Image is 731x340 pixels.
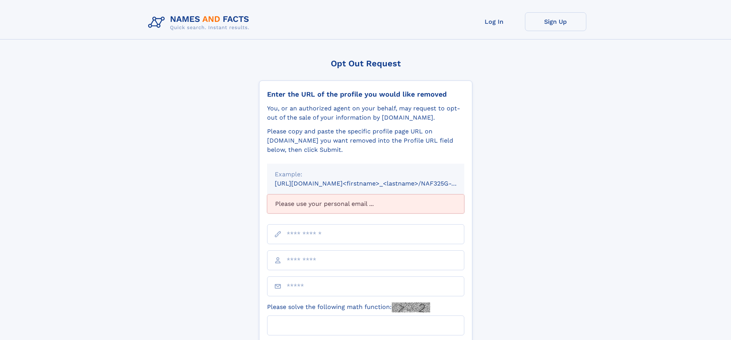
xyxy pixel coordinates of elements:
div: Please copy and paste the specific profile page URL on [DOMAIN_NAME] you want removed into the Pr... [267,127,464,154]
a: Sign Up [525,12,586,31]
small: [URL][DOMAIN_NAME]<firstname>_<lastname>/NAF325G-xxxxxxxx [275,180,479,187]
label: Please solve the following math function: [267,302,430,312]
a: Log In [464,12,525,31]
div: Enter the URL of the profile you would like removed [267,90,464,99]
div: Please use your personal email ... [267,194,464,214]
div: You, or an authorized agent on your behalf, may request to opt-out of the sale of your informatio... [267,104,464,122]
div: Example: [275,170,457,179]
img: Logo Names and Facts [145,12,256,33]
div: Opt Out Request [259,59,472,68]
